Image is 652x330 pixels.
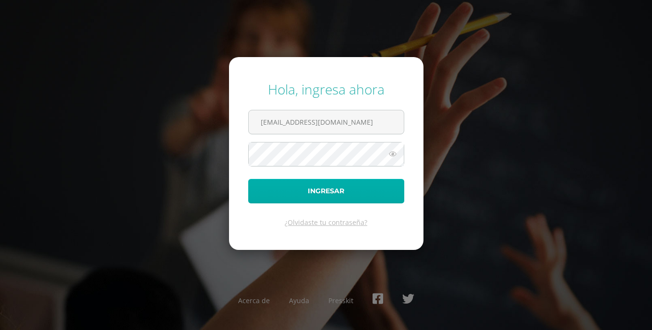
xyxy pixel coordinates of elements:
[285,218,367,227] a: ¿Olvidaste tu contraseña?
[238,296,270,305] a: Acerca de
[248,80,404,98] div: Hola, ingresa ahora
[289,296,309,305] a: Ayuda
[248,179,404,203] button: Ingresar
[328,296,353,305] a: Presskit
[249,110,404,134] input: Correo electrónico o usuario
